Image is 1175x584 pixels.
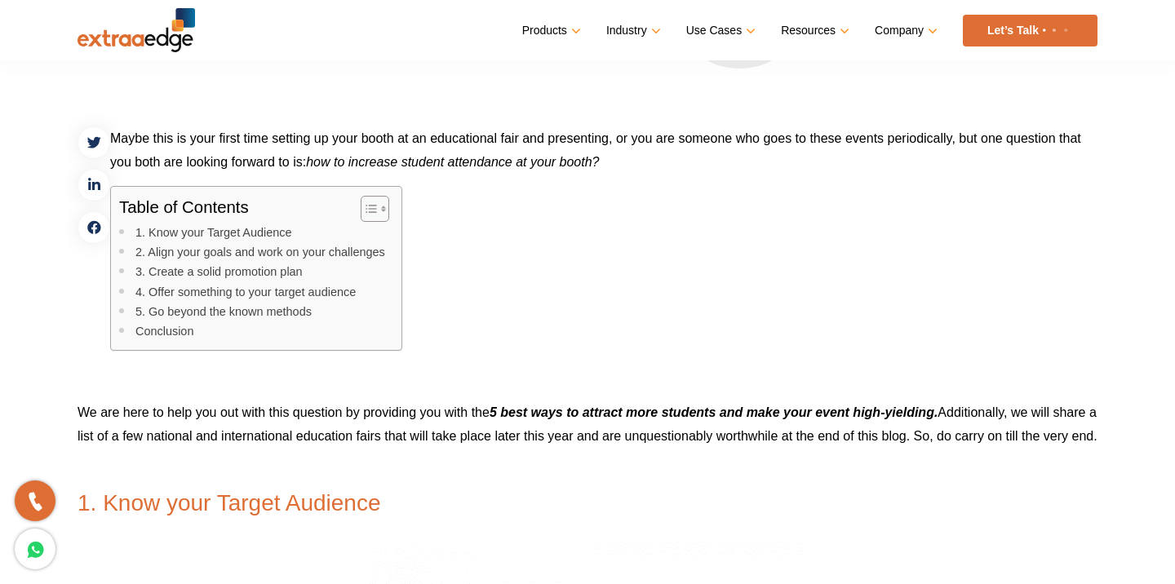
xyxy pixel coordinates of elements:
a: Let’s Talk [963,15,1097,46]
a: Industry [606,19,658,42]
a: 1. Know your Target Audience [135,223,292,242]
span: Additionally, we will share a list of a few national and international education fairs that will ... [78,405,1097,443]
span: 1. Know your Target Audience [78,490,381,515]
p: Table of Contents [119,197,249,215]
a: Products [522,19,578,42]
a: Toggle Table of Content [348,195,385,223]
a: 2. Align your goals and work on your challenges [135,243,385,262]
span: how to increase student attendance at your booth? [306,155,599,169]
a: facebook [78,211,110,244]
span: Maybe this is your first time setting up your booth at an educational fair and presenting, or you... [110,131,1081,169]
span: We are here to help you out with this question by providing you with the [78,405,490,419]
a: 3. Create a solid promotion plan [135,263,303,281]
a: Company [875,19,934,42]
a: twitter [78,126,110,159]
i: 5 best ways to attract more students and make your event high-yielding. [490,405,938,419]
a: 4. Offer something to your target audience [135,283,356,302]
a: linkedin [78,169,110,201]
a: 5. Go beyond the known methods [135,303,312,321]
a: Resources [781,19,846,42]
a: Conclusion [135,322,193,341]
a: Use Cases [686,19,752,42]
